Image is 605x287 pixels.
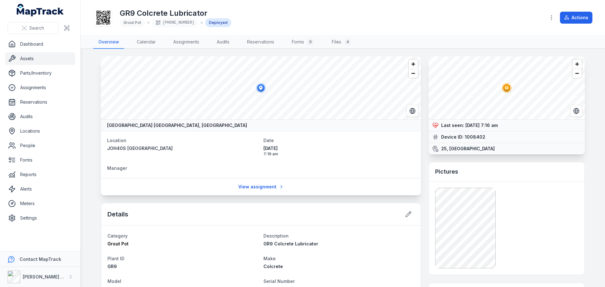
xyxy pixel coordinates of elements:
span: GR9 [107,264,117,269]
div: Deployed [205,18,231,27]
a: Forms0 [287,36,319,49]
span: Plant ID [107,256,124,261]
time: 5/28/2025, 7:19:09 AM [263,145,415,157]
a: Overview [93,36,124,49]
a: Assets [5,52,75,65]
span: Manager [107,165,127,171]
div: 4 [344,38,351,46]
a: JOH40S [GEOGRAPHIC_DATA] [107,145,258,152]
a: Files4 [327,36,356,49]
a: Reservations [242,36,279,49]
button: Zoom out [409,69,418,78]
div: 0 [307,38,314,46]
span: Category [107,233,128,238]
span: Model [107,278,121,284]
a: Audits [5,110,75,123]
span: [DATE] [263,145,415,152]
button: Actions [560,12,592,24]
canvas: Map [429,56,585,119]
h2: Details [107,210,128,219]
a: Settings [5,212,75,224]
span: Location [107,138,126,143]
a: Reports [5,168,75,181]
a: Audits [212,36,234,49]
a: Assignments [5,81,75,94]
button: Zoom out [573,69,582,78]
a: Dashboard [5,38,75,50]
span: Serial Number [263,278,295,284]
h3: Pictures [435,167,458,176]
strong: Last seen: [441,122,464,129]
a: Forms [5,154,75,166]
a: Alerts [5,183,75,195]
a: View assignment [234,181,288,193]
a: Locations [5,125,75,137]
a: Calendar [132,36,161,49]
button: Zoom in [409,60,418,69]
h1: GR9 Colcrete Lubricator [120,8,231,18]
span: Grout Pot [124,20,141,25]
button: Zoom in [573,60,582,69]
span: 7:19 am [263,152,415,157]
a: Meters [5,197,75,210]
strong: Contact MapTrack [20,256,61,262]
span: Description [263,233,289,238]
a: People [5,139,75,152]
a: Reservations [5,96,75,108]
button: Search [8,22,58,34]
canvas: Map [101,56,421,119]
strong: 25, [GEOGRAPHIC_DATA] [441,146,495,152]
button: Switch to Satellite View [570,105,582,117]
strong: [PERSON_NAME] Group [23,274,74,279]
span: Grout Pot [107,241,129,246]
a: Assignments [168,36,204,49]
a: MapTrack [17,4,64,16]
span: JOH40S [GEOGRAPHIC_DATA] [107,146,173,151]
span: Colcrete [263,264,283,269]
a: Parts/Inventory [5,67,75,79]
strong: 1008402 [465,134,485,140]
span: Make [263,256,276,261]
strong: Device ID: [441,134,464,140]
span: GR9 Colcrete Lubricator [263,241,318,246]
time: 3/27/2025, 7:16:24 AM [465,123,498,128]
span: Search [29,25,44,31]
strong: [GEOGRAPHIC_DATA] [GEOGRAPHIC_DATA], [GEOGRAPHIC_DATA] [107,122,247,129]
div: [PHONE_NUMBER] [152,18,198,27]
button: Switch to Satellite View [406,105,418,117]
span: [DATE] 7:16 am [465,123,498,128]
span: Date [263,138,274,143]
